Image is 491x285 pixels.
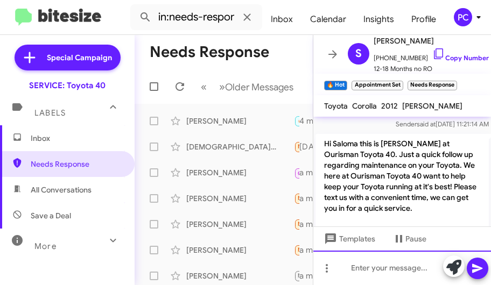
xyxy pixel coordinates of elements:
span: Needs Response [298,195,343,202]
div: a month ago [299,167,354,178]
span: 2012 [381,101,398,111]
div: [PERSON_NAME] [186,219,294,230]
span: All Conversations [31,184,92,195]
span: [PERSON_NAME] [402,101,462,111]
div: [DEMOGRAPHIC_DATA][PERSON_NAME] [186,141,294,152]
a: Profile [403,4,445,35]
span: 🔥 Hot [298,117,316,124]
div: Inbound Call [294,166,299,179]
div: SERVICE: Toyota 40 [29,80,106,91]
input: Search [130,4,262,30]
span: 12-18 Months no RO [374,63,489,74]
span: Inbox [31,133,122,144]
span: Needs Response [31,159,122,169]
span: » [219,80,225,94]
span: [PERSON_NAME] [374,34,489,47]
span: Older Messages [225,81,293,93]
a: Copy Number [432,54,489,62]
span: Toyota [324,101,348,111]
button: Pause [384,229,435,248]
button: Next [213,76,300,98]
a: Calendar [301,4,355,35]
div: You may want to check your records because I just had it there [DATE] morning, [DATE] [294,192,299,204]
div: PC [454,8,472,26]
span: Needs Response [298,220,343,227]
span: [PHONE_NUMBER] [374,47,489,63]
span: said at [417,120,436,128]
a: Inbox [262,4,301,35]
div: [PERSON_NAME] [186,193,294,204]
div: [PERSON_NAME] [186,270,294,281]
span: S [355,45,362,62]
small: Appointment Set [352,81,403,90]
span: Special Campaign [47,52,112,63]
div: Hello...I sold the Toyota thanks [294,115,299,127]
span: Not-Interested [298,272,339,279]
span: Needs Response [298,246,343,253]
div: And the oil change they did the 20,000 maintenance [294,244,299,256]
div: I haven't heard anything - does that mean I do not need any service? [294,140,299,153]
span: Pause [405,229,426,248]
small: 🔥 Hot [324,81,347,90]
div: 4 minutes ago [299,116,360,126]
div: a month ago [299,245,354,255]
span: Save a Deal [31,210,71,221]
div: [PERSON_NAME] [186,245,294,255]
nav: Page navigation example [195,76,300,98]
span: Call Them [298,170,326,177]
div: a month ago [299,270,354,281]
small: Needs Response [408,81,457,90]
span: Corolla [352,101,377,111]
div: a month ago [299,219,354,230]
span: Labels [34,108,66,118]
div: [PERSON_NAME] [186,167,294,178]
a: Special Campaign [15,45,121,70]
div: a month ago [299,193,354,204]
h1: Needs Response [150,44,269,61]
span: Sender [DATE] 11:21:14 AM [396,120,489,128]
div: Hi. Yes I am. I had oil changed at another facility. [294,218,299,230]
a: Insights [355,4,403,35]
div: [DATE] [299,141,334,152]
button: Templates [313,229,384,248]
div: [PERSON_NAME] [186,116,294,126]
p: Hi Saloma this is [PERSON_NAME] at Ourisman Toyota 40. Just a quick follow up regarding maintenan... [315,134,489,239]
div: Good morning, can I schedule oil change for [DATE]? [294,269,299,282]
span: « [201,80,207,94]
span: Templates [322,229,375,248]
span: Needs Response [298,143,343,150]
button: PC [445,8,479,26]
button: Previous [194,76,213,98]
